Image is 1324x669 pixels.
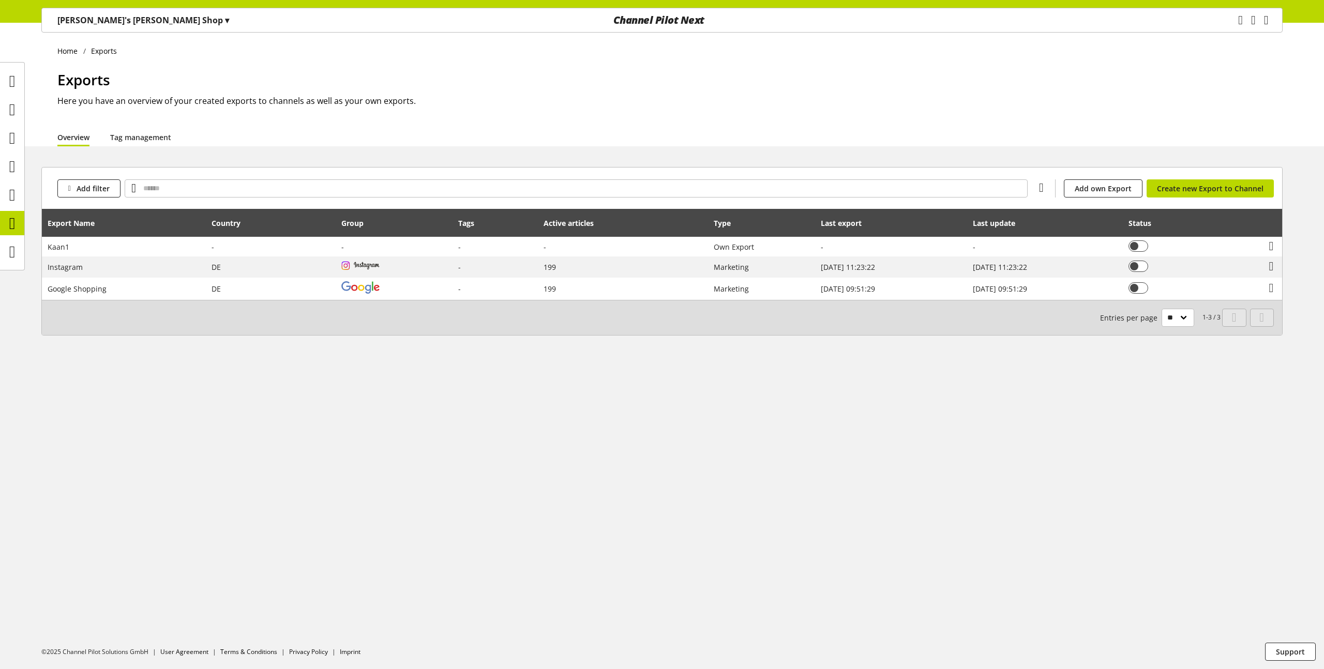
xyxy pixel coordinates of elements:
[714,262,749,272] span: Marketing
[544,218,604,229] div: Active articles
[341,218,374,229] div: Group
[57,132,89,143] a: Overview
[544,242,546,252] span: -
[544,284,556,294] span: 199
[1100,312,1162,323] span: Entries per page
[289,647,328,656] a: Privacy Policy
[48,242,69,252] span: Kaan1
[714,218,741,229] div: Type
[57,45,83,56] a: Home
[458,242,461,252] span: -
[220,647,277,656] a: Terms & Conditions
[212,262,221,272] span: Germany
[41,8,1283,33] nav: main navigation
[212,218,251,229] div: Country
[77,183,110,194] span: Add filter
[821,218,872,229] div: Last export
[160,647,208,656] a: User Agreement
[973,284,1027,294] span: [DATE] 09:51:29
[48,284,107,294] span: Google Shopping
[225,14,229,26] span: ▾
[821,284,875,294] span: [DATE] 09:51:29
[341,281,380,294] img: google
[973,262,1027,272] span: [DATE] 11:23:22
[57,14,229,26] p: [PERSON_NAME]'s [PERSON_NAME] Shop
[57,95,1283,107] h2: Here you have an overview of your created exports to channels as well as your own exports.
[212,242,214,252] span: -
[341,261,380,270] img: instagram
[110,132,171,143] a: Tag management
[973,218,1026,229] div: Last update
[212,284,221,294] span: Germany
[1064,179,1142,197] a: Add own Export
[48,262,83,272] span: Instagram
[57,70,110,89] span: Exports
[458,284,461,294] span: -
[1129,218,1162,229] div: Status
[57,179,121,197] button: Add filter
[1276,646,1305,657] span: Support
[1265,643,1316,661] button: Support
[458,262,461,272] span: -
[821,262,875,272] span: [DATE] 11:23:22
[1075,183,1132,194] span: Add own Export
[544,262,556,272] span: 199
[1100,309,1221,327] small: 1-3 / 3
[340,647,360,656] a: Imprint
[714,284,749,294] span: Marketing
[48,218,105,229] div: Export Name
[41,647,160,657] li: ©2025 Channel Pilot Solutions GmbH
[1147,179,1274,197] a: Create new Export to Channel
[458,218,474,229] div: Tags
[1157,183,1263,194] span: Create new Export to Channel
[714,242,754,252] span: Own Export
